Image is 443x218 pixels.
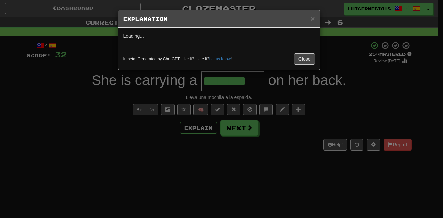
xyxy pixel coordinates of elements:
[123,56,232,62] small: In beta. Generated by ChatGPT. Like it? Hate it? !
[123,33,315,39] p: Loading...
[209,57,231,61] a: Let us know
[311,15,315,22] button: Close
[123,16,315,22] h5: Explanation
[294,53,315,65] button: Close
[311,15,315,22] span: ×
